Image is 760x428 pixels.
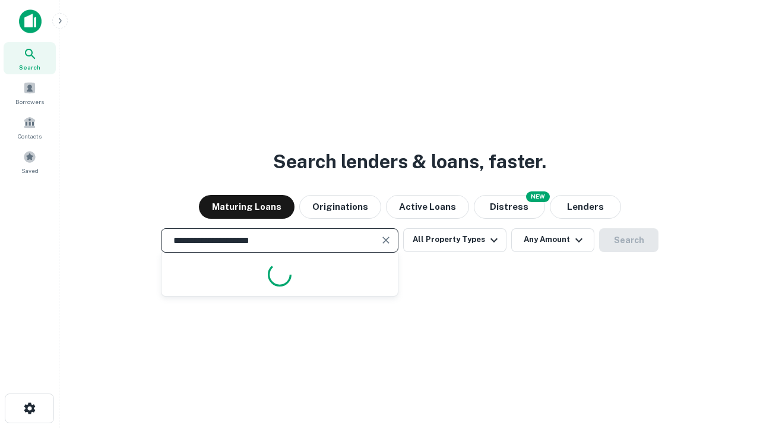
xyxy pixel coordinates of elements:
button: Clear [378,232,394,248]
a: Contacts [4,111,56,143]
span: Borrowers [15,97,44,106]
div: NEW [526,191,550,202]
iframe: Chat Widget [701,333,760,390]
button: Lenders [550,195,621,219]
a: Search [4,42,56,74]
span: Search [19,62,40,72]
a: Saved [4,146,56,178]
a: Borrowers [4,77,56,109]
span: Saved [21,166,39,175]
span: Contacts [18,131,42,141]
button: Originations [299,195,381,219]
button: Maturing Loans [199,195,294,219]
img: capitalize-icon.png [19,10,42,33]
h3: Search lenders & loans, faster. [273,147,546,176]
button: Search distressed loans with lien and other non-mortgage details. [474,195,545,219]
button: Active Loans [386,195,469,219]
button: All Property Types [403,228,506,252]
button: Any Amount [511,228,594,252]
